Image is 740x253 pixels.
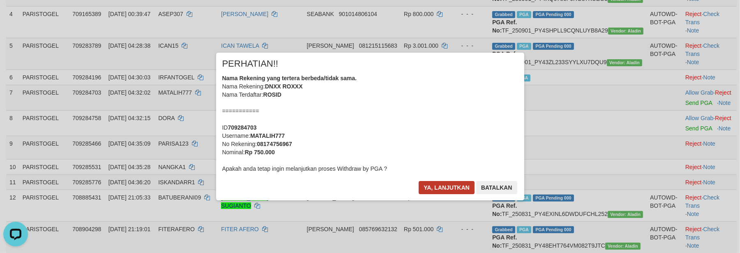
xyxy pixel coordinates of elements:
[3,3,28,28] button: Open LiveChat chat widget
[419,181,475,194] button: Ya, lanjutkan
[257,141,292,147] b: 08174756967
[228,124,257,131] b: 709284703
[265,83,303,90] b: DNXX ROXXX
[250,132,285,139] b: MATALIH777
[476,181,517,194] button: Batalkan
[222,60,279,68] span: PERHATIAN!!
[222,75,357,81] b: Nama Rekening yang tertera berbeda/tidak sama.
[222,74,518,173] div: Nama Rekening: Nama Terdaftar: =========== ID Username: No Rekening: Nominal: Apakah anda tetap i...
[245,149,275,156] b: Rp 750.000
[263,91,281,98] b: ROSID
